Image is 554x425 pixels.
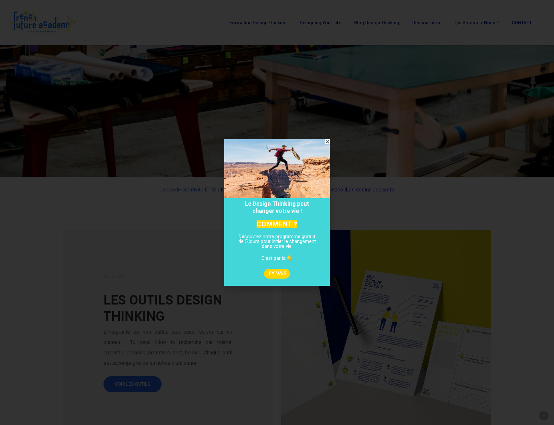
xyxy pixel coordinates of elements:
[267,271,287,276] span: J'Y VAIS
[264,269,290,279] a: J'Y VAIS
[325,139,330,144] a: Close
[236,256,318,268] p: C’est par ici👇
[257,220,297,228] mark: COMMENT ?
[236,234,318,256] p: Découvrez notre programme gratuit de 5 jours pour initier le changement dans votre vie.
[229,200,324,214] h2: Le Design Thinking peut changer votre vie !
